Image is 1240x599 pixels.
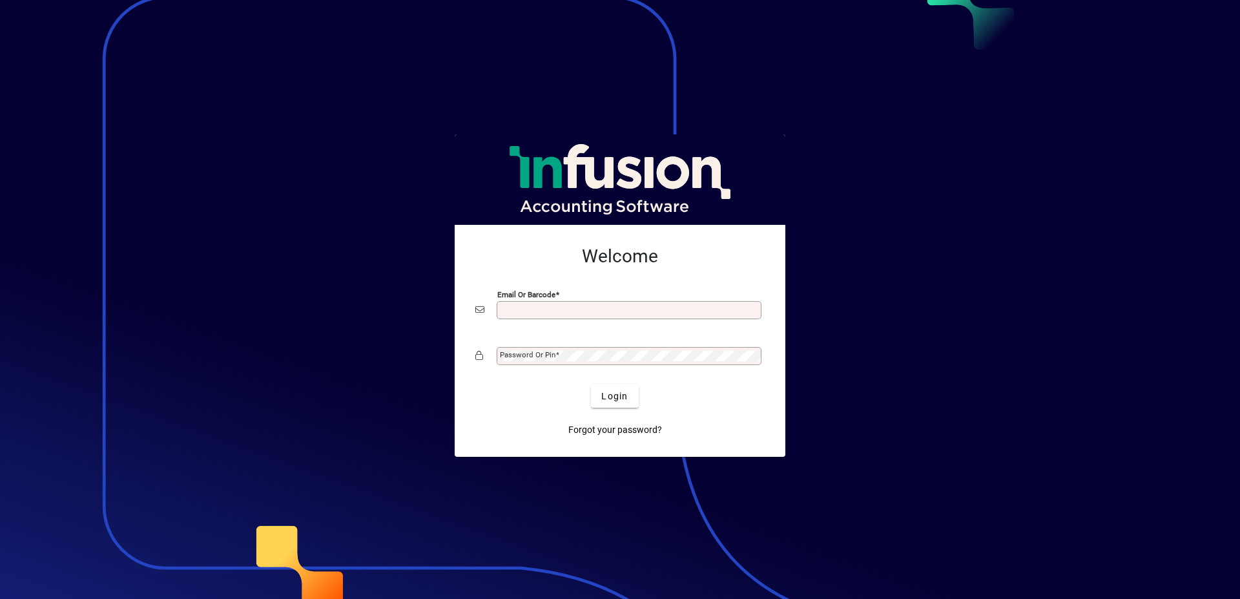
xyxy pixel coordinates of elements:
[497,290,555,299] mat-label: Email or Barcode
[475,246,765,268] h2: Welcome
[500,350,555,359] mat-label: Password or Pin
[568,423,662,437] span: Forgot your password?
[601,390,628,403] span: Login
[563,418,667,441] a: Forgot your password?
[591,384,638,408] button: Login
